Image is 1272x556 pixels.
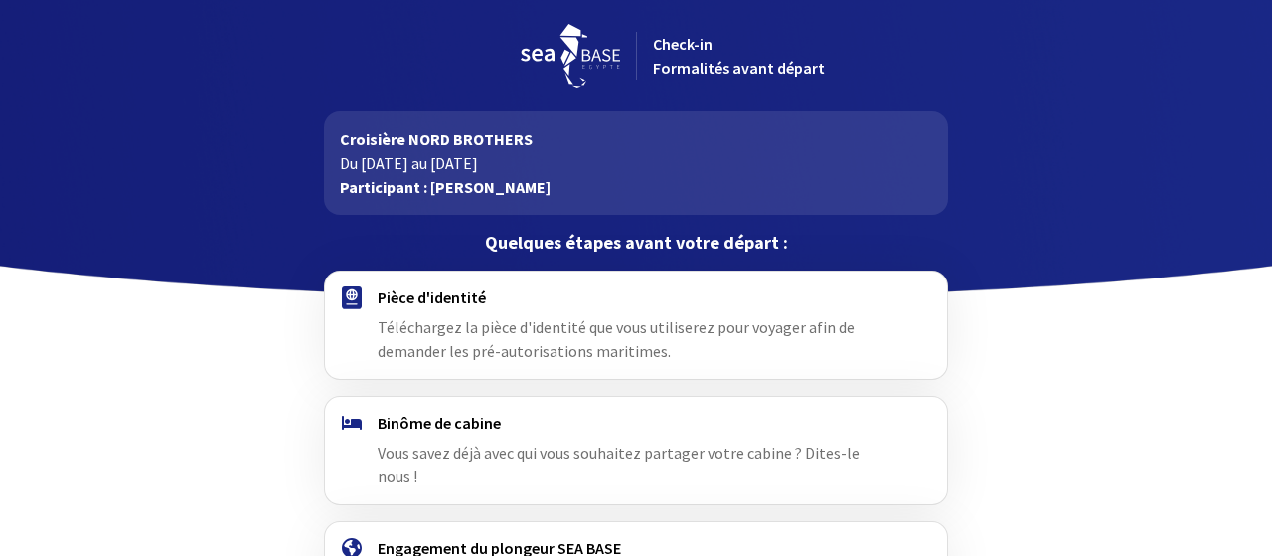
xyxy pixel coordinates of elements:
[340,127,931,151] p: Croisière NORD BROTHERS
[342,416,362,430] img: binome.svg
[378,413,893,433] h4: Binôme de cabine
[653,34,825,78] span: Check-in Formalités avant départ
[340,151,931,175] p: Du [DATE] au [DATE]
[378,317,855,361] span: Téléchargez la pièce d'identité que vous utiliserez pour voyager afin de demander les pré-autoris...
[521,24,620,88] img: logo_seabase.svg
[342,286,362,309] img: passport.svg
[340,175,931,199] p: Participant : [PERSON_NAME]
[324,231,947,255] p: Quelques étapes avant votre départ :
[378,443,860,486] span: Vous savez déjà avec qui vous souhaitez partager votre cabine ? Dites-le nous !
[378,287,893,307] h4: Pièce d'identité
